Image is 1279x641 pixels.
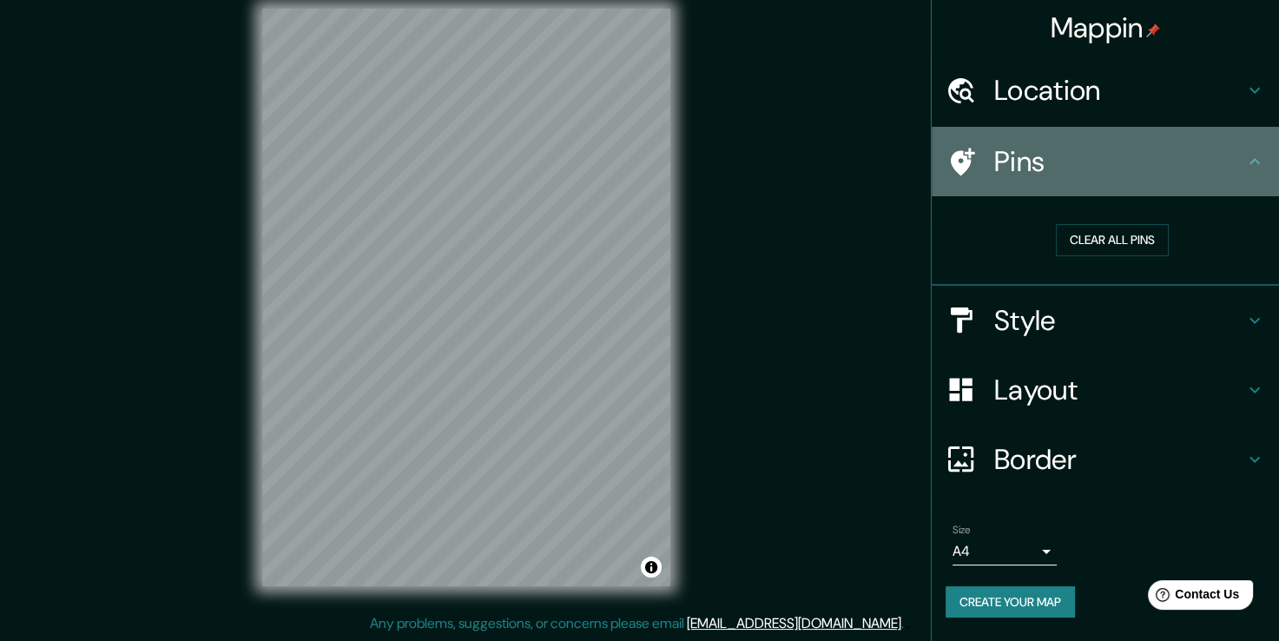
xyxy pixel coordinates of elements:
[932,56,1279,125] div: Location
[1146,23,1160,37] img: pin-icon.png
[641,557,662,578] button: Toggle attribution
[1056,224,1169,256] button: Clear all pins
[932,127,1279,196] div: Pins
[953,538,1057,565] div: A4
[904,613,907,634] div: .
[687,614,901,632] a: [EMAIL_ADDRESS][DOMAIN_NAME]
[994,373,1244,407] h4: Layout
[932,355,1279,425] div: Layout
[262,9,670,586] canvas: Map
[994,442,1244,477] h4: Border
[994,303,1244,338] h4: Style
[932,425,1279,494] div: Border
[953,522,971,537] label: Size
[370,613,904,634] p: Any problems, suggestions, or concerns please email .
[907,613,910,634] div: .
[1124,573,1260,622] iframe: Help widget launcher
[946,586,1075,618] button: Create your map
[932,286,1279,355] div: Style
[994,144,1244,179] h4: Pins
[1051,10,1161,45] h4: Mappin
[994,73,1244,108] h4: Location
